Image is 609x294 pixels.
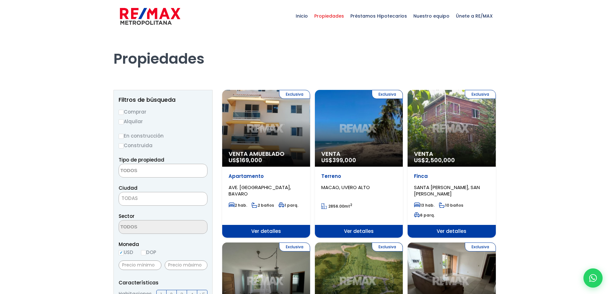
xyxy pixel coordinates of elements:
span: Venta Amueblado [229,151,304,157]
span: Exclusiva [372,90,403,99]
textarea: Search [119,164,181,178]
span: 2,500,000 [425,156,455,164]
span: 10 baños [439,203,463,208]
a: Exclusiva Venta US$2,500,000 Finca SANTA [PERSON_NAME], SAN [PERSON_NAME] 13 hab. 10 baños 6 parq... [408,90,496,238]
span: US$ [321,156,356,164]
input: Construida [119,143,124,148]
span: Inicio [293,6,311,26]
span: Venta [321,151,396,157]
input: En construcción [119,134,124,139]
span: Nuestro equipo [410,6,453,26]
span: 6 parq. [414,212,435,218]
label: USD [119,248,133,256]
span: AVE. [GEOGRAPHIC_DATA], BAVARO [229,184,291,197]
span: Propiedades [311,6,347,26]
span: Moneda [119,240,207,248]
label: Comprar [119,108,207,116]
textarea: Search [119,220,181,234]
img: remax-metropolitana-logo [120,7,180,26]
span: 399,000 [332,156,356,164]
label: En construcción [119,132,207,140]
span: Exclusiva [279,90,310,99]
span: 169,000 [240,156,262,164]
span: US$ [414,156,455,164]
input: Alquilar [119,119,124,124]
p: Terreno [321,173,396,179]
span: 2856.00 [328,203,344,209]
a: Exclusiva Venta Amueblado US$169,000 Apartamento AVE. [GEOGRAPHIC_DATA], BAVARO 2 hab. 2 baños 1 ... [222,90,310,238]
span: TODAS [119,192,207,206]
span: Exclusiva [465,242,496,251]
span: Ver detalles [222,225,310,238]
span: Sector [119,213,135,219]
span: Ver detalles [315,225,403,238]
span: Exclusiva [465,90,496,99]
span: Exclusiva [372,242,403,251]
label: DOP [141,248,156,256]
p: Apartamento [229,173,304,179]
a: Exclusiva Venta US$399,000 Terreno MACAO, UVERO ALTO 2856.00mt2 Ver detalles [315,90,403,238]
span: Préstamos Hipotecarios [347,6,410,26]
input: Precio mínimo [119,260,161,270]
span: Exclusiva [279,242,310,251]
span: Ciudad [119,185,137,191]
input: DOP [141,250,146,255]
span: Únete a RE/MAX [453,6,496,26]
span: Ver detalles [408,225,496,238]
sup: 2 [350,203,352,207]
span: Venta [414,151,489,157]
span: TODAS [121,195,138,202]
span: Tipo de propiedad [119,156,164,163]
input: Precio máximo [165,260,207,270]
span: mt [321,203,352,209]
span: SANTA [PERSON_NAME], SAN [PERSON_NAME] [414,184,480,197]
span: 1 parq. [278,203,298,208]
label: Construida [119,141,207,149]
input: Comprar [119,110,124,115]
span: MACAO, UVERO ALTO [321,184,370,191]
p: Características [119,279,207,287]
p: Finca [414,173,489,179]
span: TODAS [119,194,207,203]
span: 13 hab. [414,203,434,208]
span: 2 hab. [229,203,247,208]
h1: Propiedades [113,32,496,68]
span: 2 baños [252,203,274,208]
span: US$ [229,156,262,164]
label: Alquilar [119,117,207,125]
h2: Filtros de búsqueda [119,97,207,103]
input: USD [119,250,124,255]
